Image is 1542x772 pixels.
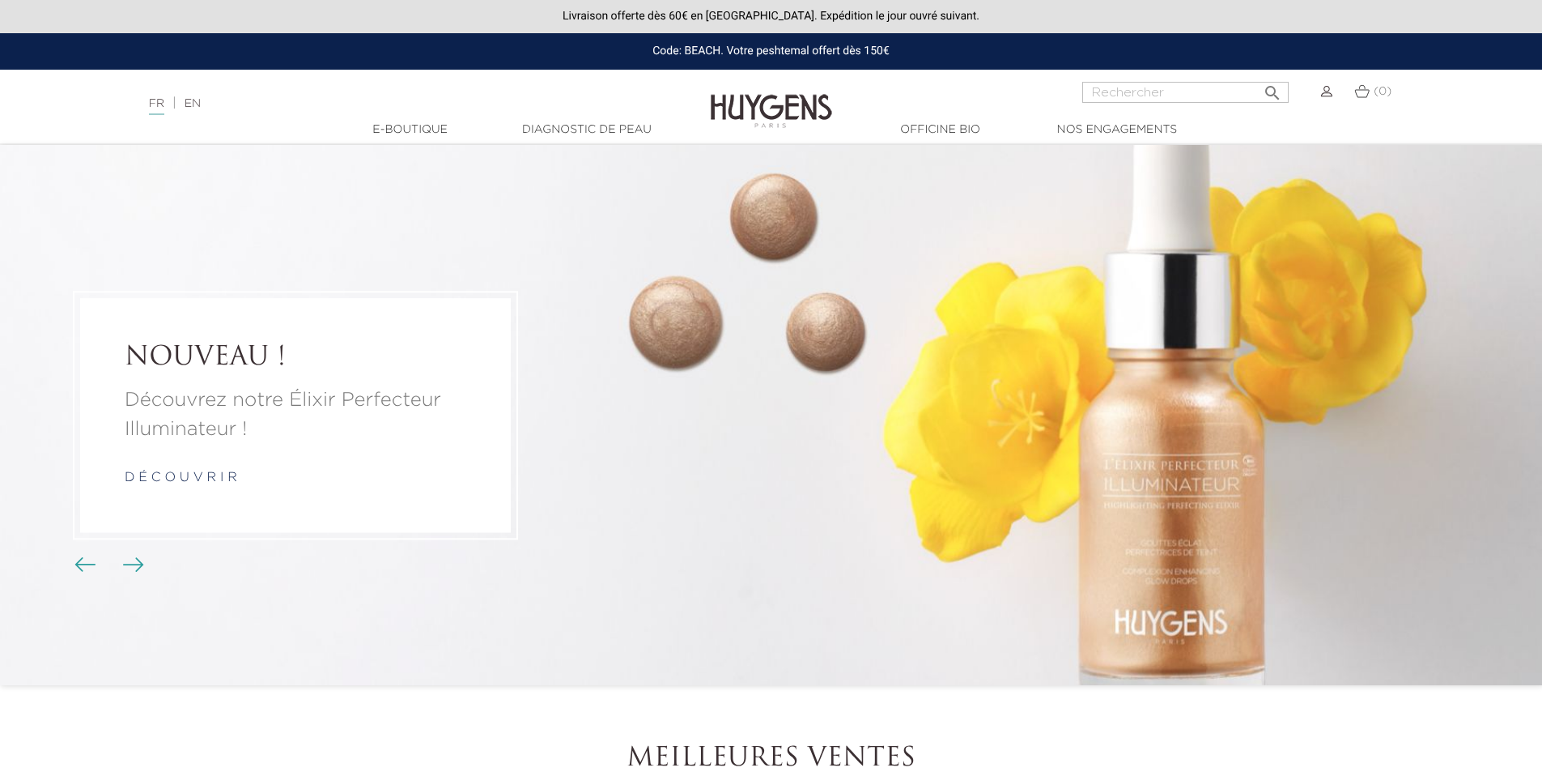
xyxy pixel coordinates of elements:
div: Boutons du carrousel [81,553,134,578]
a: EN [185,98,201,109]
a: Diagnostic de peau [506,122,668,139]
a: Officine Bio [860,122,1022,139]
input: Rechercher [1082,82,1289,103]
a: Nos engagements [1036,122,1198,139]
a: NOUVEAU ! [125,343,466,373]
div: | [141,94,631,113]
a: Découvrez notre Élixir Perfecteur Illuminateur ! [125,386,466,444]
a: d é c o u v r i r [125,471,237,484]
img: Huygens [711,68,832,130]
a: E-Boutique [329,122,491,139]
a: FR [149,98,164,115]
span: (0) [1374,86,1391,97]
button:  [1258,77,1287,99]
i:  [1263,79,1282,98]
